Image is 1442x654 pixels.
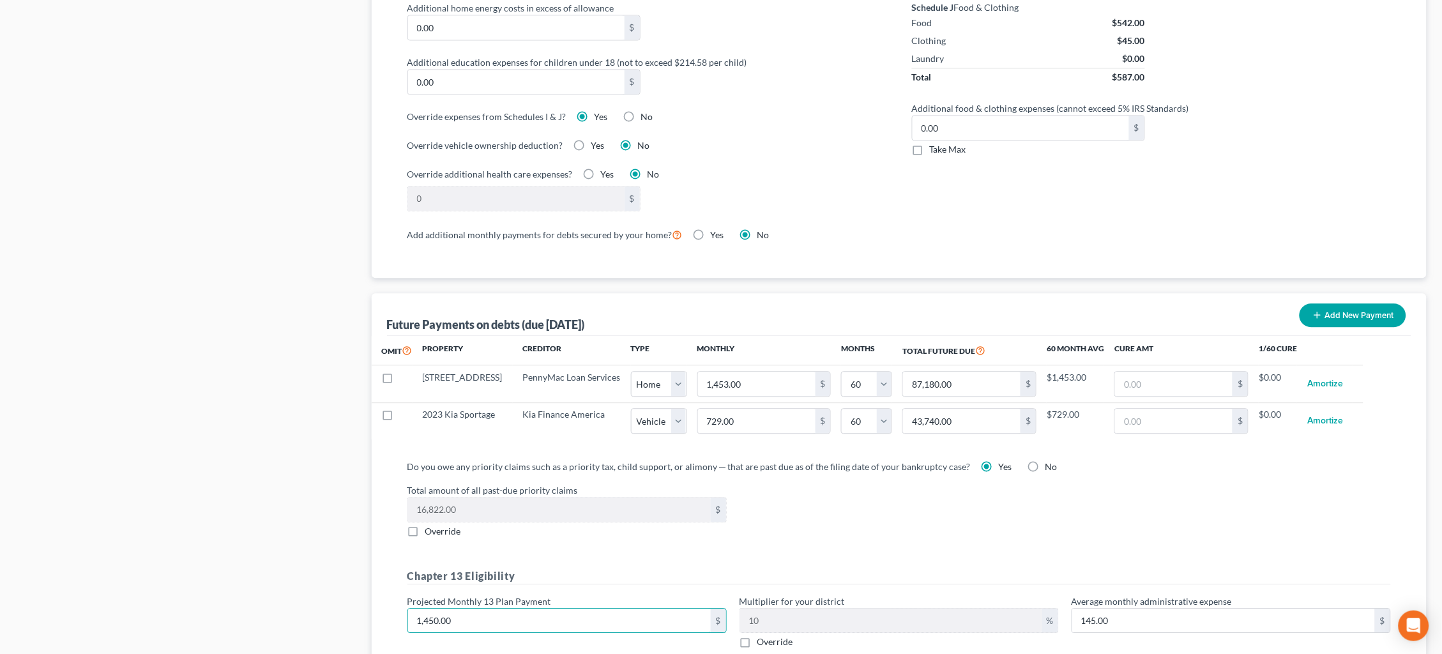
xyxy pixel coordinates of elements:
[408,609,711,633] input: 0.00
[401,483,1398,497] label: Total amount of all past-due priority claims
[401,1,893,15] label: Additional home energy costs in excess of allowance
[425,526,461,536] span: Override
[1047,336,1104,365] th: 60 Month Avg
[372,336,413,365] th: Omit
[1233,372,1248,396] div: $
[687,336,842,365] th: Monthly
[912,71,932,84] div: Total
[413,365,513,402] td: [STREET_ADDRESS]
[407,110,566,123] label: Override expenses from Schedules I & J?
[757,229,770,240] span: No
[1123,52,1145,65] div: $0.00
[841,336,892,365] th: Months
[757,636,793,647] span: Override
[408,15,625,40] input: 0.00
[1307,371,1343,397] button: Amortize
[413,402,513,439] td: 2023 Kia Sportage
[1259,365,1297,402] td: $0.00
[641,111,653,122] span: No
[601,169,614,179] span: Yes
[1259,336,1297,365] th: 1/60 Cure
[1129,116,1144,140] div: $
[1021,372,1036,396] div: $
[698,409,816,433] input: 0.00
[1072,609,1375,633] input: 0.00
[591,140,605,151] span: Yes
[903,409,1021,433] input: 0.00
[903,372,1021,396] input: 0.00
[698,372,816,396] input: 0.00
[1047,365,1104,402] td: $1,453.00
[1115,409,1233,433] input: 0.00
[1112,17,1145,29] div: $542.00
[638,140,650,151] span: No
[407,167,573,181] label: Override additional health care expenses?
[912,34,946,47] div: Clothing
[1021,409,1036,433] div: $
[631,336,687,365] th: Type
[1307,408,1343,434] button: Amortize
[912,52,945,65] div: Laundry
[413,336,513,365] th: Property
[912,17,932,29] div: Food
[816,409,831,433] div: $
[913,116,1129,140] input: 0.00
[513,402,631,439] td: Kia Finance America
[1104,336,1259,365] th: Cure Amt
[1375,609,1390,633] div: $
[1047,402,1104,439] td: $729.00
[595,111,608,122] span: Yes
[906,102,1397,115] label: Additional food & clothing expenses (cannot exceed 5% IRS Standards)
[408,70,625,94] input: 0.00
[407,460,971,473] label: Do you owe any priority claims such as a priority tax, child support, or alimony ─ that are past ...
[1233,409,1248,433] div: $
[408,498,711,522] input: 0.00
[401,56,893,69] label: Additional education expenses for children under 18 (not to exceed $214.58 per child)
[912,2,954,13] strong: Schedule J
[625,186,640,211] div: $
[912,1,1145,14] div: Food & Clothing
[1112,71,1145,84] div: $587.00
[816,372,831,396] div: $
[1300,303,1406,327] button: Add New Payment
[387,317,585,332] div: Future Payments on debts (due [DATE])
[407,568,1392,584] h5: Chapter 13 Eligibility
[513,336,631,365] th: Creditor
[407,139,563,152] label: Override vehicle ownership deduction?
[740,595,845,608] label: Multiplier for your district
[1118,34,1145,47] div: $45.00
[1259,402,1297,439] td: $0.00
[1045,461,1057,472] span: No
[711,609,726,633] div: $
[1115,372,1233,396] input: 0.00
[711,498,726,522] div: $
[1399,611,1429,641] div: Open Intercom Messenger
[1042,609,1058,633] div: %
[1072,595,1232,608] label: Average monthly administrative expense
[930,144,966,155] span: Take Max
[625,15,640,40] div: $
[648,169,660,179] span: No
[711,229,724,240] span: Yes
[513,365,631,402] td: PennyMac Loan Services
[998,461,1012,472] span: Yes
[407,595,551,608] label: Projected Monthly 13 Plan Payment
[407,227,683,242] label: Add additional monthly payments for debts secured by your home?
[740,609,1042,633] input: 0.00
[408,186,625,211] input: 0.00
[892,336,1047,365] th: Total Future Due
[625,70,640,94] div: $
